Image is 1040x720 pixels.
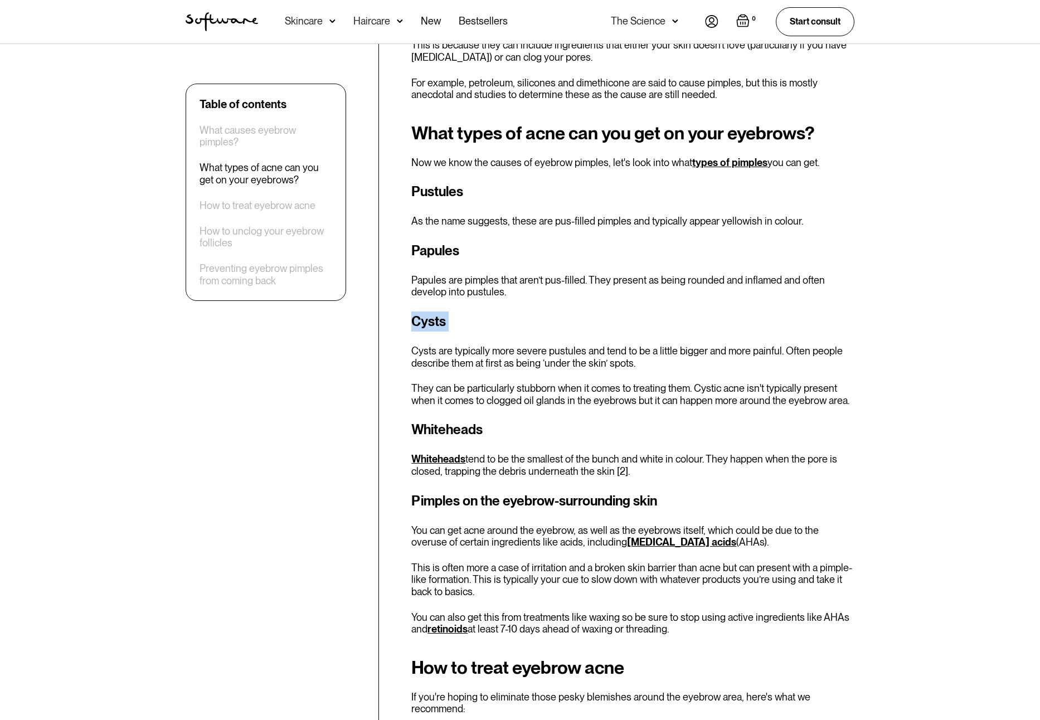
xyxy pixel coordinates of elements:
[411,77,854,101] p: For example, petroleum, silicones and dimethicone are said to cause pimples, but this is mostly a...
[200,263,332,287] a: Preventing eyebrow pimples from coming back
[736,14,758,30] a: Open empty cart
[411,453,465,465] a: Whiteheads
[411,39,854,63] p: This is because they can include ingredients that either your skin doesn’t love (particularly if ...
[397,16,403,27] img: arrow down
[200,200,315,212] a: How to treat eyebrow acne
[186,12,258,31] a: home
[411,123,854,143] h2: What types of acne can you get on your eyebrows?
[285,16,323,27] div: Skincare
[750,14,758,24] div: 0
[411,215,854,227] p: As the name suggests, these are pus-filled pimples and typically appear yellowish in colour.
[411,157,854,169] p: Now we know the causes of eyebrow pimples, let's look into what you can get.
[411,182,854,202] h3: Pustules
[611,16,665,27] div: The Science
[200,124,332,148] a: What causes eyebrow pimples?
[353,16,390,27] div: Haircare
[186,12,258,31] img: Software Logo
[411,691,854,715] p: If you're hoping to eliminate those pesky blemishes around the eyebrow area, here's what we recom...
[411,382,854,406] p: They can be particularly stubborn when it comes to treating them. Cystic acne isn't typically pre...
[200,98,286,111] div: Table of contents
[411,658,854,678] h2: How to treat eyebrow acne
[200,162,332,186] a: What types of acne can you get on your eyebrows?
[692,157,767,168] a: types of pimples
[672,16,678,27] img: arrow down
[427,623,468,635] a: retinoids
[411,345,854,369] p: Cysts are typically more severe pustules and tend to be a little bigger and more painful. Often p...
[411,611,854,635] p: You can also get this from treatments like waxing so be sure to stop using active ingredients lik...
[776,7,854,36] a: Start consult
[411,562,854,598] p: This is often more a case of irritation and a broken skin barrier than acne but can present with ...
[627,536,736,548] a: [MEDICAL_DATA] acids
[411,241,854,261] h3: Papules
[411,420,854,440] h3: Whiteheads
[411,524,854,548] p: You can get acne around the eyebrow, as well as the eyebrows itself, which could be due to the ov...
[411,274,854,298] p: Papules are pimples that aren’t pus-filled. They present as being rounded and inflamed and often ...
[411,312,854,332] h3: Cysts
[329,16,336,27] img: arrow down
[411,453,854,477] p: tend to be the smallest of the bunch and white in colour. They happen when the pore is closed, tr...
[411,491,854,511] h3: Pimples on the eyebrow-surrounding skin
[200,225,332,249] a: How to unclog your eyebrow follicles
